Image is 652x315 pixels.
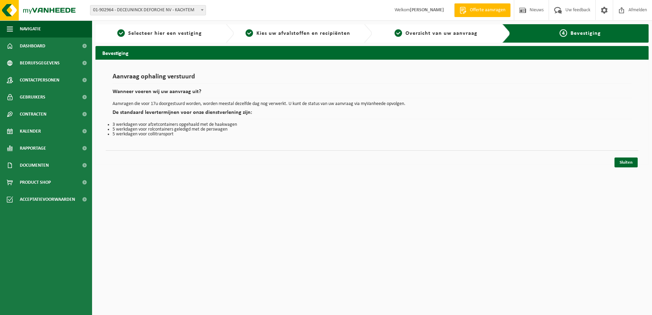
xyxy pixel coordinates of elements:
span: Contracten [20,106,46,123]
span: Contactpersonen [20,72,59,89]
span: Navigatie [20,20,41,37]
span: 3 [395,29,402,37]
span: 1 [117,29,125,37]
h1: Aanvraag ophaling verstuurd [113,73,632,84]
span: 4 [560,29,567,37]
a: 2Kies uw afvalstoffen en recipiënten [237,29,359,37]
span: Bedrijfsgegevens [20,55,60,72]
a: Offerte aanvragen [454,3,510,17]
span: Documenten [20,157,49,174]
h2: Wanneer voeren wij uw aanvraag uit? [113,89,632,98]
span: Rapportage [20,140,46,157]
h2: Bevestiging [95,46,649,59]
span: 01-902964 - DECEUNINCK DEFORCHE NV - KACHTEM [90,5,206,15]
span: Bevestiging [570,31,601,36]
a: Sluiten [614,157,638,167]
li: 5 werkdagen voor rolcontainers geledigd met de perswagen [113,127,632,132]
p: Aanvragen die voor 17u doorgestuurd worden, worden meestal dezelfde dag nog verwerkt. U kunt de s... [113,102,632,106]
span: Kalender [20,123,41,140]
span: Dashboard [20,37,45,55]
a: 3Overzicht van uw aanvraag [375,29,497,37]
span: Offerte aanvragen [468,7,507,14]
span: Kies uw afvalstoffen en recipiënten [256,31,350,36]
span: Selecteer hier een vestiging [128,31,202,36]
strong: [PERSON_NAME] [410,7,444,13]
span: Product Shop [20,174,51,191]
h2: De standaard levertermijnen voor onze dienstverlening zijn: [113,110,632,119]
span: Gebruikers [20,89,45,106]
li: 5 werkdagen voor collitransport [113,132,632,137]
a: 1Selecteer hier een vestiging [99,29,220,37]
span: Overzicht van uw aanvraag [405,31,477,36]
span: Acceptatievoorwaarden [20,191,75,208]
li: 3 werkdagen voor afzetcontainers opgehaald met de haakwagen [113,122,632,127]
span: 2 [246,29,253,37]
